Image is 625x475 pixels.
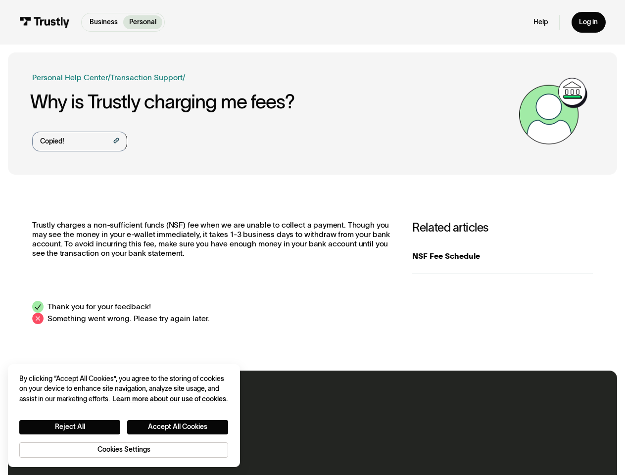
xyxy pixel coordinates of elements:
[108,72,110,83] div: /
[32,132,127,151] a: Copied!
[19,374,228,405] div: By clicking “Accept All Cookies”, you agree to the storing of cookies on your device to enhance s...
[32,221,393,258] p: Trustly charges a non-sufficient funds (NSF) fee when we are unable to collect a payment. Though ...
[8,364,240,467] div: Cookie banner
[112,395,228,403] a: More information about your privacy, opens in a new tab
[110,73,183,82] a: Transaction Support
[90,17,118,28] p: Business
[412,250,593,262] div: NSF Fee Schedule
[129,17,156,28] p: Personal
[579,18,598,27] div: Log in
[19,374,228,458] div: Privacy
[572,12,606,32] a: Log in
[48,301,151,312] div: Thank you for your feedback!
[127,420,228,434] button: Accept All Cookies
[19,420,120,434] button: Reject All
[32,72,108,83] a: Personal Help Center
[123,15,162,29] a: Personal
[84,15,123,29] a: Business
[183,72,185,83] div: /
[19,17,70,27] img: Trustly Logo
[412,221,593,235] h3: Related articles
[48,313,210,324] div: Something went wrong. Please try again later.
[30,91,514,112] h1: Why is Trustly charging me fees?
[533,18,548,27] a: Help
[19,442,228,458] button: Cookies Settings
[40,137,64,147] div: Copied!
[412,238,593,274] a: NSF Fee Schedule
